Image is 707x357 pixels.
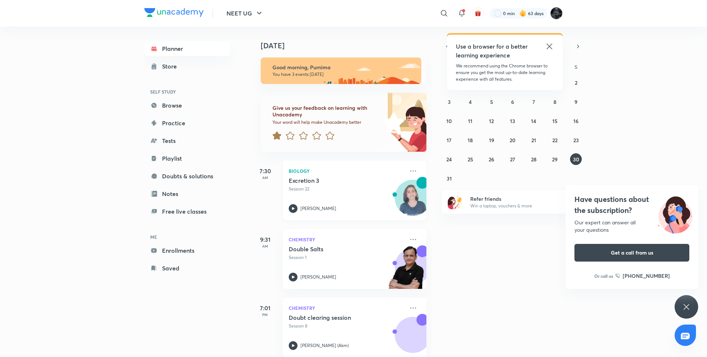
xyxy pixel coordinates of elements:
[261,41,434,50] h4: [DATE]
[144,8,204,17] img: Company Logo
[446,156,452,163] abbr: August 24, 2025
[289,177,380,184] h5: Excretion 3
[489,118,494,125] abbr: August 12, 2025
[528,134,539,146] button: August 21, 2025
[250,312,280,317] p: PM
[468,156,473,163] abbr: August 25, 2025
[475,10,481,17] img: avatar
[575,79,577,86] abbr: August 2, 2025
[358,93,426,152] img: feedback_image
[144,151,230,166] a: Playlist
[486,134,497,146] button: August 19, 2025
[470,195,561,203] h6: Refer friends
[448,195,462,209] img: referral
[652,194,698,234] img: ttu_illustration_new.svg
[464,115,476,127] button: August 11, 2025
[300,342,349,349] p: [PERSON_NAME] (Akm)
[531,118,536,125] abbr: August 14, 2025
[261,57,421,84] img: morning
[528,115,539,127] button: August 14, 2025
[489,137,494,144] abbr: August 19, 2025
[615,272,670,280] a: [PHONE_NUMBER]
[272,105,380,118] h6: Give us your feedback on learning with Unacademy
[510,156,515,163] abbr: August 27, 2025
[549,96,561,108] button: August 8, 2025
[531,156,537,163] abbr: August 28, 2025
[570,153,582,165] button: August 30, 2025
[507,153,518,165] button: August 27, 2025
[510,118,515,125] abbr: August 13, 2025
[489,156,494,163] abbr: August 26, 2025
[144,116,230,130] a: Practice
[222,6,268,21] button: NEET UG
[289,186,404,192] p: Session 22
[464,96,476,108] button: August 4, 2025
[250,304,280,312] h5: 7:01
[144,133,230,148] a: Tests
[490,98,493,105] abbr: August 5, 2025
[468,137,473,144] abbr: August 18, 2025
[448,98,451,105] abbr: August 3, 2025
[447,137,451,144] abbr: August 17, 2025
[144,8,204,19] a: Company Logo
[574,244,689,262] button: Get a call from us
[289,314,380,321] h5: Doubt clearing session
[553,98,556,105] abbr: August 8, 2025
[519,10,527,17] img: streak
[468,118,472,125] abbr: August 11, 2025
[289,245,380,253] h5: Double Salts
[456,42,529,60] h5: Use a browser for a better learning experience
[443,172,455,184] button: August 31, 2025
[395,184,430,219] img: Avatar
[528,153,539,165] button: August 28, 2025
[511,98,514,105] abbr: August 6, 2025
[507,134,518,146] button: August 20, 2025
[486,153,497,165] button: August 26, 2025
[549,115,561,127] button: August 15, 2025
[144,169,230,183] a: Doubts & solutions
[574,63,577,70] abbr: Saturday
[272,119,380,125] p: Your word will help make Unacademy better
[144,261,230,276] a: Saved
[549,134,561,146] button: August 22, 2025
[528,96,539,108] button: August 7, 2025
[443,153,455,165] button: August 24, 2025
[144,204,230,219] a: Free live classes
[507,115,518,127] button: August 13, 2025
[594,273,613,279] p: Or call us
[144,231,230,243] h6: ME
[144,186,230,201] a: Notes
[573,137,579,144] abbr: August 23, 2025
[552,137,557,144] abbr: August 22, 2025
[550,7,563,20] img: Purnima Sharma
[574,194,689,216] h4: Have questions about the subscription?
[573,118,578,125] abbr: August 16, 2025
[573,156,579,163] abbr: August 30, 2025
[570,134,582,146] button: August 23, 2025
[531,137,536,144] abbr: August 21, 2025
[532,98,535,105] abbr: August 7, 2025
[144,243,230,258] a: Enrollments
[570,96,582,108] button: August 9, 2025
[300,274,336,280] p: [PERSON_NAME]
[300,205,336,212] p: [PERSON_NAME]
[464,153,476,165] button: August 25, 2025
[144,98,230,113] a: Browse
[289,304,404,312] p: Chemistry
[162,62,181,71] div: Store
[570,77,582,88] button: August 2, 2025
[443,134,455,146] button: August 17, 2025
[464,134,476,146] button: August 18, 2025
[552,118,557,125] abbr: August 15, 2025
[289,323,404,329] p: Session 8
[289,235,404,244] p: Chemistry
[447,175,452,182] abbr: August 31, 2025
[552,156,557,163] abbr: August 29, 2025
[472,7,484,19] button: avatar
[486,115,497,127] button: August 12, 2025
[507,96,518,108] button: August 6, 2025
[272,71,415,77] p: You have 3 events [DATE]
[486,96,497,108] button: August 5, 2025
[623,272,670,280] h6: [PHONE_NUMBER]
[574,219,689,234] div: Our expert can answer all your questions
